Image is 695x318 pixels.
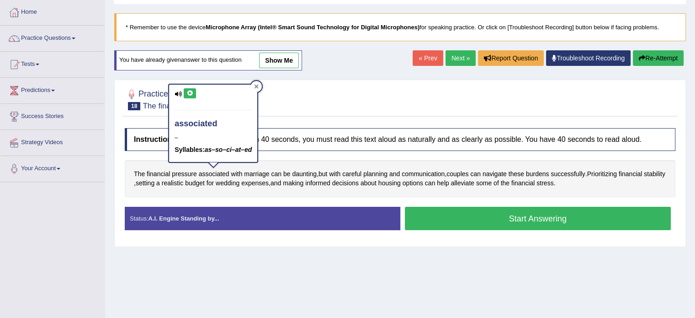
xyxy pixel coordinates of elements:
[425,178,435,188] span: Click to see word definition
[156,178,160,188] span: Click to see word definition
[0,130,105,153] a: Strategy Videos
[644,169,665,179] span: Click to see word definition
[114,50,302,70] div: You have already given answer to this question
[478,50,544,66] button: Report Question
[587,169,617,179] span: Click to see word definition
[283,169,291,179] span: Click to see word definition
[446,169,468,179] span: Click to see word definition
[511,178,535,188] span: Click to see word definition
[332,178,359,188] span: Click to see word definition
[199,169,229,179] span: Click to see word definition
[185,178,205,188] span: Click to see word definition
[134,135,178,143] b: Instructions:
[361,178,377,188] span: Click to see word definition
[172,169,196,179] span: Click to see word definition
[205,146,252,153] em: as–so–ci–at–ed
[125,87,252,110] h2: Practice Speaking: Read Aloud
[305,178,330,188] span: Click to see word definition
[389,169,400,179] span: Click to see word definition
[125,207,400,230] div: Status:
[175,119,252,129] h4: associated
[413,50,443,66] a: « Prev
[283,178,303,188] span: Click to see word definition
[128,102,140,110] span: 18
[551,169,585,179] span: Click to see word definition
[125,160,675,197] div: , , . , , .
[363,169,387,179] span: Click to see word definition
[493,178,499,188] span: Click to see word definition
[342,169,361,179] span: Click to see word definition
[536,178,553,188] span: Click to see word definition
[114,13,686,41] blockquote: * Remember to use the device for speaking practice. Or click on [Troubleshoot Recording] button b...
[292,169,317,179] span: Click to see word definition
[259,53,299,68] a: show me
[402,169,445,179] span: Click to see word definition
[451,178,474,188] span: Click to see word definition
[403,178,423,188] span: Click to see word definition
[216,178,239,188] span: Click to see word definition
[483,169,507,179] span: Click to see word definition
[0,104,105,127] a: Success Stories
[476,178,492,188] span: Click to see word definition
[526,169,549,179] span: Click to see word definition
[207,178,214,188] span: Click to see word definition
[501,178,509,188] span: Click to see word definition
[0,156,105,179] a: Your Account
[0,52,105,75] a: Tests
[143,102,219,110] small: The financial pressure
[378,178,401,188] span: Click to see word definition
[546,50,631,66] a: Troubleshoot Recording
[241,178,269,188] span: Click to see word definition
[633,50,684,66] button: Re-Attempt
[0,78,105,101] a: Predictions
[244,169,269,179] span: Click to see word definition
[271,178,281,188] span: Click to see word definition
[405,207,671,230] button: Start Answering
[206,24,419,31] b: Microphone Array (Intel® Smart Sound Technology for Digital Microphones)
[125,128,675,151] h4: Look at the text below. In 40 seconds, you must read this text aloud as naturally and as clearly ...
[0,26,105,49] a: Practice Questions
[134,169,145,179] span: Click to see word definition
[509,169,524,179] span: Click to see word definition
[619,169,642,179] span: Click to see word definition
[437,178,449,188] span: Click to see word definition
[470,169,481,179] span: Click to see word definition
[162,178,183,188] span: Click to see word definition
[231,169,242,179] span: Click to see word definition
[175,133,252,142] div: –
[318,169,327,179] span: Click to see word definition
[136,178,154,188] span: Click to see word definition
[329,169,340,179] span: Click to see word definition
[148,215,219,222] strong: A.I. Engine Standing by...
[271,169,281,179] span: Click to see word definition
[147,169,170,179] span: Click to see word definition
[446,50,476,66] a: Next »
[175,146,252,153] h5: Syllables:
